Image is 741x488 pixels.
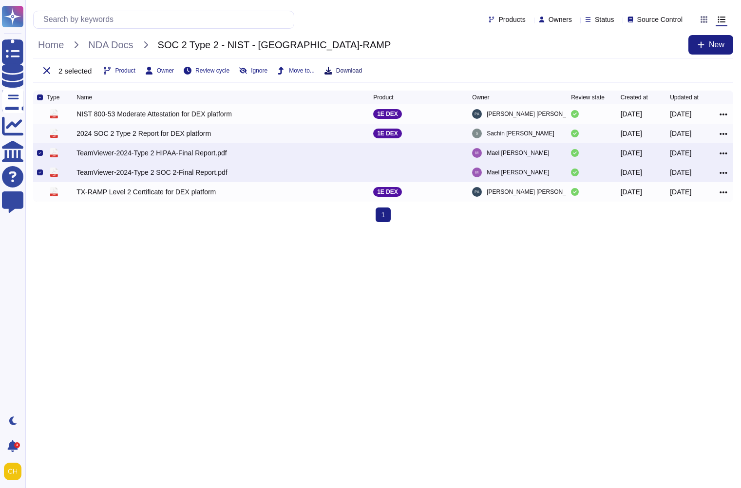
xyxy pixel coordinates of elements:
p: 1E DEX [377,131,398,136]
span: Home [33,38,69,52]
span: Review state [571,94,605,100]
div: NIST 800-53 Moderate Attestation for DEX platform [76,109,232,119]
span: Download [336,68,362,74]
img: user [472,187,482,197]
span: Owner [472,94,489,100]
span: Sachin [PERSON_NAME] [487,129,554,138]
span: Products [498,16,525,23]
span: Mael [PERSON_NAME] [487,148,549,158]
button: Review cycle [184,67,229,75]
p: 1E DEX [377,111,398,117]
p: 1E DEX [377,189,398,195]
div: [DATE] [670,148,691,158]
div: [DATE] [670,129,691,138]
div: TX-RAMP Level 2 Certificate for DEX platform [76,187,216,197]
span: Product [115,68,135,74]
button: Owner [145,67,174,75]
span: Updated at [670,94,699,100]
span: Move to... [289,68,315,74]
div: [DATE] [621,168,642,177]
div: [DATE] [670,109,691,119]
img: user [4,463,21,480]
div: [DATE] [670,168,691,177]
span: Mael [PERSON_NAME] [487,168,549,177]
div: [DATE] [621,148,642,158]
button: user [2,461,28,482]
div: 3 [14,442,20,448]
div: [DATE] [621,129,642,138]
div: [DATE] [621,109,642,119]
span: Owners [549,16,572,23]
span: Status [595,16,614,23]
img: user [472,109,482,119]
span: Created at [621,94,648,100]
button: Move to... [277,67,315,75]
div: - [37,94,43,100]
span: New [709,41,724,49]
div: TeamViewer-2024-Type 2 HIPAA-Final Report.pdf [76,148,227,158]
span: Owner [157,68,174,74]
span: Product [373,94,393,100]
span: Name [76,94,92,100]
button: New [688,35,733,55]
img: user [472,129,482,138]
div: 2024 SOC 2 Type 2 Report for DEX platform [76,129,211,138]
button: Product [103,67,135,75]
span: Type [47,94,59,100]
img: user [472,148,482,158]
span: SOC 2 Type 2 - NIST - [GEOGRAPHIC_DATA]-RAMP [153,38,396,52]
span: Ignore [251,68,267,74]
div: TeamViewer-2024-Type 2 SOC 2-Final Report.pdf [76,168,227,177]
span: [PERSON_NAME] [PERSON_NAME] [487,187,585,197]
button: Download [324,67,362,75]
img: user [472,168,482,177]
span: 1 [376,207,391,222]
div: [DATE] [621,187,642,197]
span: Source Control [637,16,683,23]
button: Ignore [239,67,267,75]
span: [PERSON_NAME] [PERSON_NAME] [487,109,585,119]
div: [DATE] [670,187,691,197]
span: NDA Docs [83,38,138,52]
span: 2 selected [58,67,92,75]
input: Search by keywords [38,11,294,28]
span: Review cycle [195,68,229,74]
